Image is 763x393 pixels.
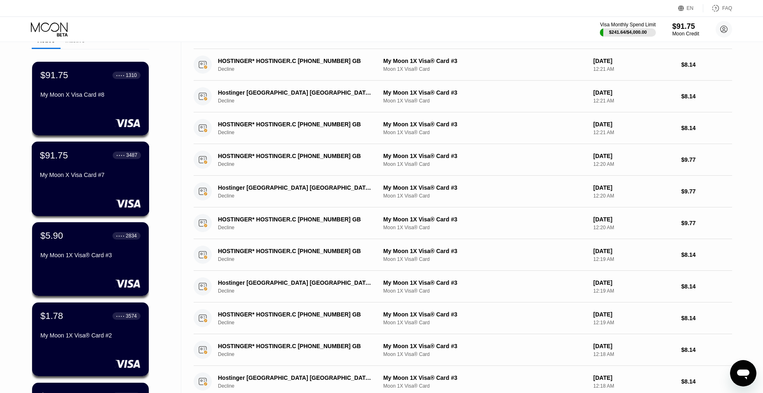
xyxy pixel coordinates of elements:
div: Decline [218,130,383,135]
div: $91.75Moon Credit [672,22,699,37]
div: 12:21 AM [593,98,674,104]
iframe: Button to launch messaging window [730,360,756,386]
div: ● ● ● ● [117,154,125,156]
div: $8.14 [681,378,732,385]
div: HOSTINGER* HOSTINGER.C [PHONE_NUMBER] GBDeclineMy Moon 1X Visa® Card #3Moon 1X Visa® Card[DATE]12... [194,239,732,271]
div: Moon 1X Visa® Card [383,288,587,294]
div: ● ● ● ● [116,74,124,77]
div: Hostinger [GEOGRAPHIC_DATA] [GEOGRAPHIC_DATA] [GEOGRAPHIC_DATA]DeclineMy Moon 1X Visa® Card #3Moo... [194,81,732,112]
div: My Moon 1X Visa® Card #3 [383,89,587,96]
div: Decline [218,98,383,104]
div: [DATE] [593,279,674,286]
div: [DATE] [593,374,674,381]
div: $8.14 [681,346,732,353]
div: Decline [218,161,383,167]
div: 12:19 AM [593,320,674,326]
div: Moon Credit [672,31,699,37]
div: Decline [218,351,383,357]
div: $241.64 / $4,000.00 [609,30,647,35]
div: HOSTINGER* HOSTINGER.C [PHONE_NUMBER] GBDeclineMy Moon 1X Visa® Card #3Moon 1X Visa® Card[DATE]12... [194,112,732,144]
div: $5.90● ● ● ●2834My Moon 1X Visa® Card #3 [32,222,149,296]
div: Moon 1X Visa® Card [383,193,587,199]
div: Moon 1X Visa® Card [383,383,587,389]
div: 2834 [126,233,137,239]
div: My Moon 1X Visa® Card #3 [383,374,587,381]
div: FAQ [722,5,732,11]
div: $91.75● ● ● ●1310My Moon X Visa Card #8 [32,62,149,135]
div: $91.75 [672,22,699,31]
div: EN [687,5,694,11]
div: Visa Monthly Spend Limit$241.64/$4,000.00 [600,22,655,37]
div: [DATE] [593,248,674,254]
div: 12:19 AM [593,256,674,262]
div: HOSTINGER* HOSTINGER.C [PHONE_NUMBER] GB [218,153,371,159]
div: My Moon 1X Visa® Card #3 [383,248,587,254]
div: [DATE] [593,311,674,318]
div: 1310 [126,72,137,78]
div: [DATE] [593,89,674,96]
div: Decline [218,256,383,262]
div: $8.14 [681,61,732,68]
div: $91.75 [40,150,68,160]
div: Moon 1X Visa® Card [383,320,587,326]
div: My Moon 1X Visa® Card #3 [383,58,587,64]
div: Moon 1X Visa® Card [383,225,587,230]
div: $9.77 [681,188,732,195]
div: Hostinger [GEOGRAPHIC_DATA] [GEOGRAPHIC_DATA] [GEOGRAPHIC_DATA]DeclineMy Moon 1X Visa® Card #3Moo... [194,271,732,302]
div: $8.14 [681,93,732,100]
div: [DATE] [593,184,674,191]
div: 12:18 AM [593,383,674,389]
div: HOSTINGER* HOSTINGER.C [PHONE_NUMBER] GB [218,248,371,254]
div: My Moon X Visa Card #8 [40,91,140,98]
div: FAQ [703,4,732,12]
div: $91.75 [40,70,68,81]
div: $1.78 [40,311,63,321]
div: HOSTINGER* HOSTINGER.C [PHONE_NUMBER] GB [218,216,371,223]
div: HOSTINGER* HOSTINGER.C [PHONE_NUMBER] GB [218,121,371,128]
div: 3487 [126,152,137,158]
div: $9.77 [681,156,732,163]
div: Decline [218,320,383,326]
div: 12:18 AM [593,351,674,357]
div: [DATE] [593,121,674,128]
div: Hostinger [GEOGRAPHIC_DATA] [GEOGRAPHIC_DATA] [GEOGRAPHIC_DATA] [218,184,371,191]
div: My Moon 1X Visa® Card #2 [40,332,140,339]
div: $91.75● ● ● ●3487My Moon X Visa Card #7 [32,142,149,216]
div: Visa Monthly Spend Limit [600,22,655,28]
div: My Moon 1X Visa® Card #3 [383,279,587,286]
div: My Moon 1X Visa® Card #3 [383,343,587,349]
div: My Moon 1X Visa® Card #3 [383,184,587,191]
div: $9.77 [681,220,732,226]
div: $8.14 [681,315,732,321]
div: My Moon 1X Visa® Card #3 [383,121,587,128]
div: 12:20 AM [593,225,674,230]
div: HOSTINGER* HOSTINGER.C [PHONE_NUMBER] GBDeclineMy Moon 1X Visa® Card #3Moon 1X Visa® Card[DATE]12... [194,49,732,81]
div: Hostinger [GEOGRAPHIC_DATA] [GEOGRAPHIC_DATA] [GEOGRAPHIC_DATA] [218,89,371,96]
div: $1.78● ● ● ●3574My Moon 1X Visa® Card #2 [32,302,149,376]
div: $8.14 [681,251,732,258]
div: [DATE] [593,58,674,64]
div: Decline [218,383,383,389]
div: My Moon 1X Visa® Card #3 [40,252,140,258]
div: $5.90 [40,230,63,241]
div: Decline [218,193,383,199]
div: HOSTINGER* HOSTINGER.C [PHONE_NUMBER] GBDeclineMy Moon 1X Visa® Card #3Moon 1X Visa® Card[DATE]12... [194,302,732,334]
div: 12:21 AM [593,66,674,72]
div: HOSTINGER* HOSTINGER.C [PHONE_NUMBER] GB [218,343,371,349]
div: Hostinger [GEOGRAPHIC_DATA] [GEOGRAPHIC_DATA] [GEOGRAPHIC_DATA] [218,279,371,286]
div: Moon 1X Visa® Card [383,98,587,104]
div: Moon 1X Visa® Card [383,66,587,72]
div: Moon 1X Visa® Card [383,256,587,262]
div: My Moon 1X Visa® Card #3 [383,311,587,318]
div: ● ● ● ● [116,315,124,317]
div: Moon 1X Visa® Card [383,161,587,167]
div: My Moon 1X Visa® Card #3 [383,216,587,223]
div: HOSTINGER* HOSTINGER.C [PHONE_NUMBER] GBDeclineMy Moon 1X Visa® Card #3Moon 1X Visa® Card[DATE]12... [194,334,732,366]
div: Moon 1X Visa® Card [383,130,587,135]
div: HOSTINGER* HOSTINGER.C [PHONE_NUMBER] GBDeclineMy Moon 1X Visa® Card #3Moon 1X Visa® Card[DATE]12... [194,207,732,239]
div: 3574 [126,313,137,319]
div: Hostinger [GEOGRAPHIC_DATA] [GEOGRAPHIC_DATA] [GEOGRAPHIC_DATA]DeclineMy Moon 1X Visa® Card #3Moo... [194,176,732,207]
div: Moon 1X Visa® Card [383,351,587,357]
div: $8.14 [681,125,732,131]
div: 12:20 AM [593,193,674,199]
